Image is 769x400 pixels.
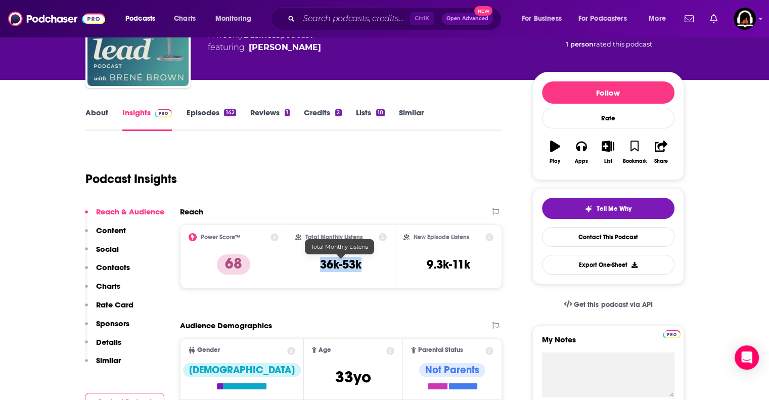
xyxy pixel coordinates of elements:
h2: New Episode Listens [414,234,469,241]
a: Episodes142 [186,108,236,131]
span: For Business [522,12,562,26]
button: Similar [85,355,121,374]
span: 1 person [566,40,594,48]
a: About [85,108,108,131]
p: 68 [217,254,250,275]
p: Social [96,244,119,254]
div: List [604,158,612,164]
div: Share [654,158,668,164]
div: [DEMOGRAPHIC_DATA] [183,363,301,377]
button: open menu [118,11,168,27]
span: Total Monthly Listens [311,243,368,250]
h3: 9.3k-11k [427,257,470,272]
div: Bookmark [622,158,646,164]
button: Rate Card [85,300,133,319]
p: Sponsors [96,319,129,328]
button: Content [85,226,126,244]
button: open menu [515,11,574,27]
button: Bookmark [621,134,648,170]
button: tell me why sparkleTell Me Why [542,198,674,219]
p: Details [96,337,121,347]
a: Pro website [663,329,681,338]
button: Charts [85,281,120,300]
h3: 36k-53k [320,257,361,272]
button: open menu [208,11,264,27]
div: Rate [542,108,674,128]
h2: Total Monthly Listens [305,234,363,241]
div: Open Intercom Messenger [735,345,759,370]
h1: Podcast Insights [85,171,177,187]
span: Ctrl K [410,12,434,25]
h2: Audience Demographics [180,321,272,330]
button: Share [648,134,674,170]
p: Rate Card [96,300,133,309]
div: Apps [575,158,588,164]
span: Parental Status [418,347,463,353]
span: 33 yo [335,367,371,387]
button: Reach & Audience [85,207,164,226]
button: Open AdvancedNew [442,13,493,25]
input: Search podcasts, credits, & more... [299,11,410,27]
div: Play [550,158,560,164]
button: Play [542,134,568,170]
button: Details [85,337,121,356]
button: List [595,134,621,170]
a: InsightsPodchaser Pro [122,108,172,131]
span: Get this podcast via API [574,300,652,309]
span: Podcasts [125,12,155,26]
p: Reach & Audience [96,207,164,216]
a: Get this podcast via API [556,292,661,317]
a: Contact This Podcast [542,227,674,247]
a: Show notifications dropdown [681,10,698,27]
button: open menu [642,11,678,27]
span: rated this podcast [594,40,652,48]
div: Search podcasts, credits, & more... [281,7,511,30]
span: Age [319,347,331,353]
span: For Podcasters [578,12,627,26]
p: Similar [96,355,121,365]
span: More [649,12,666,26]
span: featuring [208,41,321,54]
label: My Notes [542,335,674,352]
span: New [474,6,492,16]
span: Open Advanced [446,16,488,21]
h2: Reach [180,207,203,216]
div: 10 [376,109,385,116]
button: Apps [568,134,595,170]
span: Gender [197,347,220,353]
button: Show profile menu [734,8,756,30]
button: open menu [572,11,642,27]
img: Podchaser Pro [155,109,172,117]
div: 1 [285,109,290,116]
a: Lists10 [356,108,385,131]
a: Show notifications dropdown [706,10,721,27]
p: Content [96,226,126,235]
div: A weekly podcast [208,29,321,54]
button: Sponsors [85,319,129,337]
a: Credits2 [304,108,341,131]
a: Similar [399,108,424,131]
span: Monitoring [215,12,251,26]
button: Follow [542,81,674,104]
img: Podchaser - Follow, Share and Rate Podcasts [8,9,105,28]
button: Contacts [85,262,130,281]
button: Export One-Sheet [542,255,674,275]
span: Charts [174,12,196,26]
span: Logged in as kpunia [734,8,756,30]
p: Contacts [96,262,130,272]
div: 2 [335,109,341,116]
h2: Power Score™ [201,234,240,241]
button: Social [85,244,119,263]
img: tell me why sparkle [584,205,593,213]
span: Tell Me Why [597,205,631,213]
a: Charts [167,11,202,27]
img: Podchaser Pro [663,330,681,338]
div: 142 [224,109,236,116]
a: Brené Brown [249,41,321,54]
a: Reviews1 [250,108,290,131]
img: User Profile [734,8,756,30]
p: Charts [96,281,120,291]
div: Not Parents [419,363,485,377]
